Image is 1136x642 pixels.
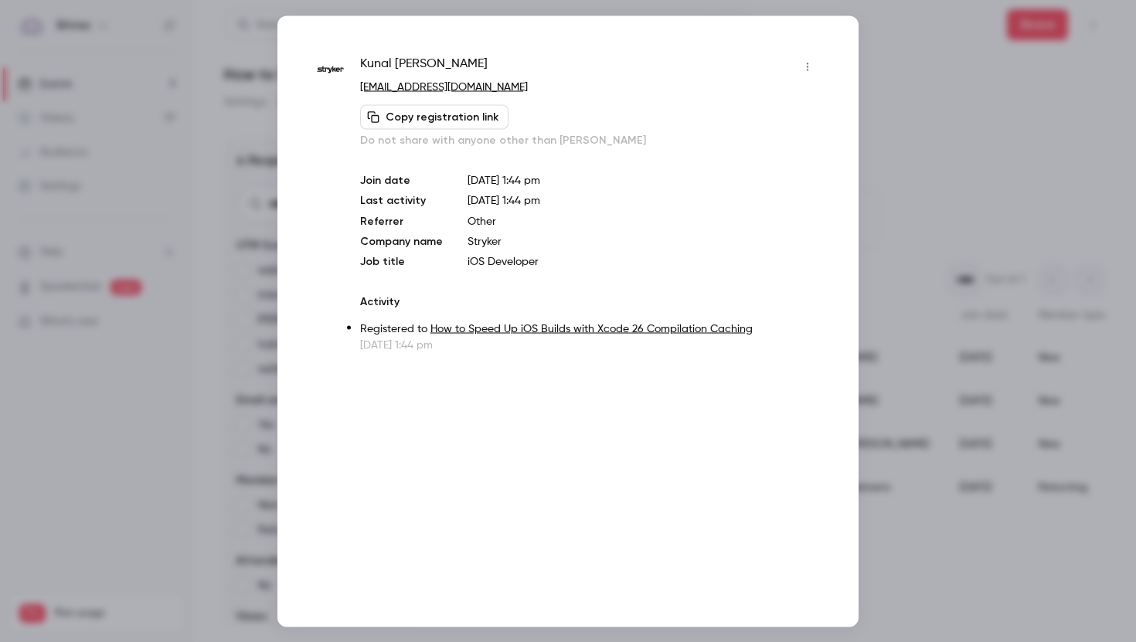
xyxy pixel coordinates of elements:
span: [DATE] 1:44 pm [468,195,540,206]
p: Other [468,213,820,229]
p: Activity [360,294,820,309]
p: Do not share with anyone other than [PERSON_NAME] [360,132,820,148]
p: Join date [360,172,443,188]
p: [DATE] 1:44 pm [360,337,820,352]
span: Kunal [PERSON_NAME] [360,54,488,79]
img: stryker.com [316,56,345,84]
p: iOS Developer [468,253,820,269]
p: Referrer [360,213,443,229]
a: [EMAIL_ADDRESS][DOMAIN_NAME] [360,81,528,92]
p: [DATE] 1:44 pm [468,172,820,188]
p: Registered to [360,321,820,337]
p: Job title [360,253,443,269]
p: Stryker [468,233,820,249]
p: Company name [360,233,443,249]
p: Last activity [360,192,443,209]
button: Copy registration link [360,104,508,129]
a: How to Speed Up iOS Builds with Xcode 26 Compilation Caching [430,323,753,334]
